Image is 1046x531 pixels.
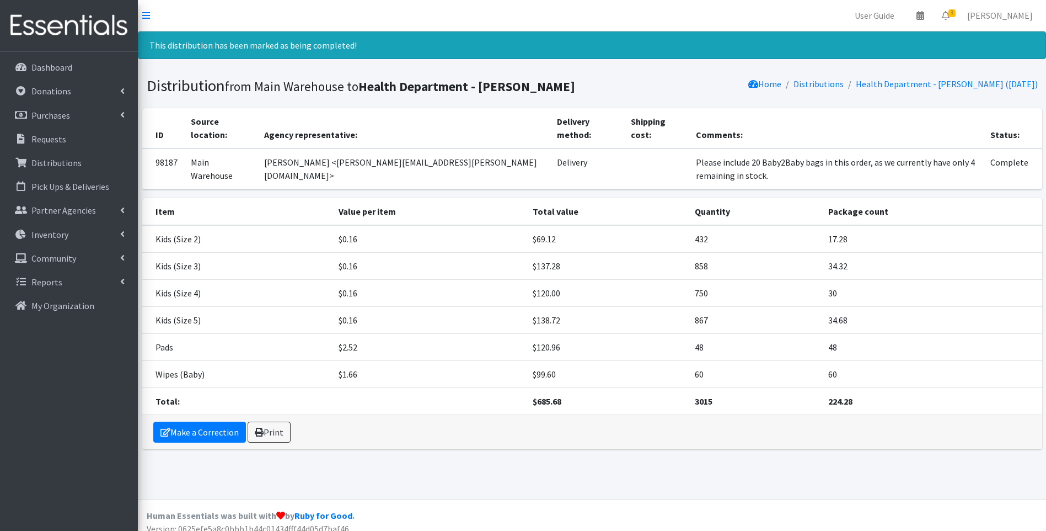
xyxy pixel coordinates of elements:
td: Complete [984,148,1042,189]
td: $138.72 [526,306,688,333]
p: Inventory [31,229,68,240]
p: Partner Agencies [31,205,96,216]
td: Delivery [550,148,624,189]
td: $137.28 [526,252,688,279]
td: Kids (Size 5) [142,306,332,333]
td: $2.52 [332,333,526,360]
strong: Human Essentials was built with by . [147,510,355,521]
a: User Guide [846,4,903,26]
th: Item [142,198,332,225]
td: $0.16 [332,252,526,279]
p: Pick Ups & Deliveries [31,181,109,192]
th: ID [142,108,184,148]
th: Source location: [184,108,258,148]
a: Distributions [793,78,844,89]
td: Pads [142,333,332,360]
a: Donations [4,80,133,102]
td: $69.12 [526,225,688,253]
td: $99.60 [526,360,688,387]
td: Kids (Size 4) [142,279,332,306]
td: 432 [688,225,822,253]
td: 858 [688,252,822,279]
td: Main Warehouse [184,148,258,189]
strong: $685.68 [533,396,561,407]
td: $0.16 [332,225,526,253]
td: Kids (Size 3) [142,252,332,279]
td: 17.28 [822,225,1042,253]
td: $0.16 [332,279,526,306]
th: Status: [984,108,1042,148]
p: Distributions [31,157,82,168]
td: 867 [688,306,822,333]
strong: 3015 [695,396,712,407]
th: Value per item [332,198,526,225]
h1: Distribution [147,76,588,95]
a: Distributions [4,152,133,174]
span: 3 [948,9,956,17]
td: 34.32 [822,252,1042,279]
a: Requests [4,128,133,150]
p: Community [31,253,76,264]
p: Donations [31,86,71,97]
td: Kids (Size 2) [142,225,332,253]
a: Ruby for Good [294,510,352,521]
td: 60 [688,360,822,387]
td: 30 [822,279,1042,306]
a: Dashboard [4,56,133,78]
b: Health Department - [PERSON_NAME] [358,78,575,94]
a: Partner Agencies [4,199,133,221]
th: Quantity [688,198,822,225]
td: 48 [822,333,1042,360]
th: Package count [822,198,1042,225]
td: 98187 [142,148,184,189]
a: Home [748,78,781,89]
div: This distribution has been marked as being completed! [138,31,1046,59]
td: 48 [688,333,822,360]
a: My Organization [4,295,133,317]
td: $120.96 [526,333,688,360]
a: Purchases [4,104,133,126]
p: Purchases [31,110,70,121]
td: 34.68 [822,306,1042,333]
td: $120.00 [526,279,688,306]
img: HumanEssentials [4,7,133,44]
a: Inventory [4,224,133,246]
th: Comments: [689,108,984,148]
th: Agency representative: [258,108,550,148]
p: Requests [31,134,66,145]
a: 3 [933,4,958,26]
td: [PERSON_NAME] <[PERSON_NAME][EMAIL_ADDRESS][PERSON_NAME][DOMAIN_NAME]> [258,148,550,189]
th: Shipping cost: [624,108,689,148]
a: Reports [4,271,133,293]
td: Wipes (Baby) [142,360,332,387]
a: Health Department - [PERSON_NAME] ([DATE]) [856,78,1038,89]
strong: Total: [155,396,180,407]
td: 750 [688,279,822,306]
th: Total value [526,198,688,225]
td: $1.66 [332,360,526,387]
small: from Main Warehouse to [225,78,575,94]
th: Delivery method: [550,108,624,148]
td: $0.16 [332,306,526,333]
a: Make a Correction [153,422,246,443]
a: Print [248,422,291,443]
p: Dashboard [31,62,72,73]
p: Reports [31,277,62,288]
td: 60 [822,360,1042,387]
p: My Organization [31,300,94,311]
strong: 224.28 [828,396,852,407]
a: Pick Ups & Deliveries [4,176,133,198]
a: Community [4,247,133,269]
a: [PERSON_NAME] [958,4,1042,26]
td: Please include 20 Baby2Baby bags in this order, as we currently have only 4 remaining in stock. [689,148,984,189]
